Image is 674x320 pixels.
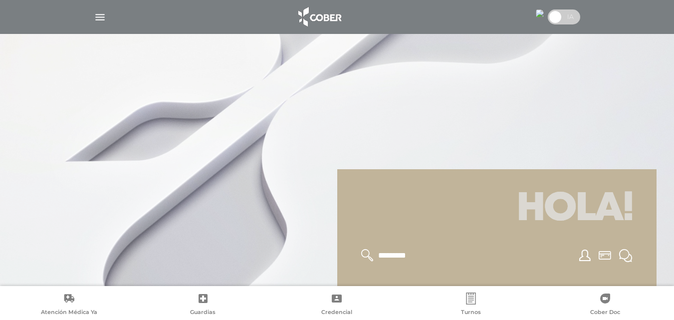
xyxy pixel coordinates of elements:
[321,309,352,318] span: Credencial
[404,293,538,318] a: Turnos
[41,309,97,318] span: Atención Médica Ya
[590,309,620,318] span: Cober Doc
[538,293,672,318] a: Cober Doc
[349,181,645,237] h1: Hola!
[2,293,136,318] a: Atención Médica Ya
[293,5,345,29] img: logo_cober_home-white.png
[136,293,270,318] a: Guardias
[270,293,404,318] a: Credencial
[190,309,216,318] span: Guardias
[94,11,106,23] img: Cober_menu-lines-white.svg
[536,9,544,17] img: 3466
[461,309,481,318] span: Turnos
